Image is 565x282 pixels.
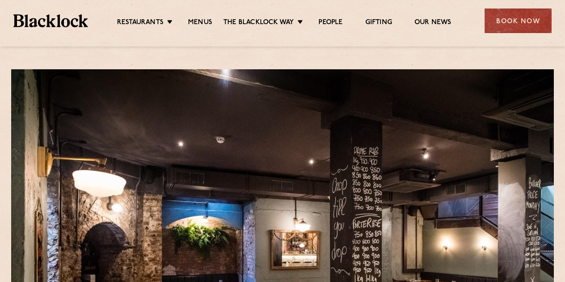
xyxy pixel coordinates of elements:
[365,18,392,28] a: Gifting
[414,18,452,28] a: Our News
[188,18,212,28] a: Menus
[13,14,88,27] img: BL_Textured_Logo-footer-cropped.svg
[485,8,552,33] div: Book Now
[223,18,294,28] a: The Blacklock Way
[318,18,343,28] a: People
[117,18,163,28] a: Restaurants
